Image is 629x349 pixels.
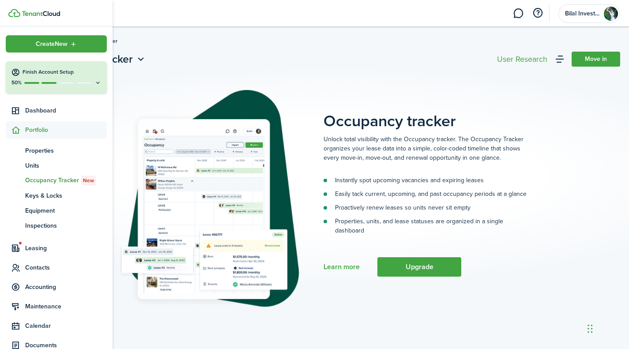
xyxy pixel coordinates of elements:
[604,7,618,21] img: Bilal Investment Trust
[324,176,527,185] li: Instantly spot upcoming vacancies and expiring leases
[11,79,22,86] p: 50%
[25,302,107,311] span: Maintenance
[6,218,107,233] a: Inspections
[6,35,107,53] button: Open menu
[25,191,107,200] span: Keys & Locks
[324,263,360,271] a: Learn more
[324,217,527,235] li: Properties, units, and lease statuses are organized in a single dashboard
[36,41,68,47] span: Create New
[377,257,461,277] button: Upgrade
[25,244,107,253] span: Leasing
[6,203,107,218] a: Equipment
[22,11,60,16] img: TenantCloud
[324,135,527,162] p: Unlock total visibility with the Occupancy tracker. The Occupancy Tracker organizes your lease da...
[324,203,527,212] li: Proactively renew leases so units never sit empty
[118,90,299,308] img: Subscription stub
[510,2,527,25] a: Messaging
[6,173,107,188] a: Occupancy TrackerNew
[6,188,107,203] a: Keys & Locks
[497,55,547,63] div: User Research
[23,68,102,76] h4: Finish Account Setup
[6,143,107,158] a: Properties
[25,125,107,135] span: Portfolio
[25,321,107,330] span: Calendar
[6,158,107,173] a: Units
[572,52,620,67] a: Move in
[25,176,107,185] span: Occupancy Tracker
[6,102,107,119] a: Dashboard
[25,146,107,155] span: Properties
[25,106,107,115] span: Dashboard
[588,315,593,342] div: Drag
[25,206,107,215] span: Equipment
[83,176,94,184] span: New
[8,9,20,17] img: TenantCloud
[25,221,107,230] span: Inspections
[25,161,107,170] span: Units
[495,53,550,65] button: User Research
[6,61,107,93] button: Finish Account Setup50%
[25,263,107,272] span: Contacts
[530,6,545,21] button: Open resource center
[324,90,620,130] placeholder-page-title: Occupancy tracker
[585,307,629,349] iframe: Chat Widget
[324,189,527,199] li: Easily tack current, upcoming, and past occupancy periods at a glance
[565,11,600,17] span: Bilal Investment Trust
[25,282,107,292] span: Accounting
